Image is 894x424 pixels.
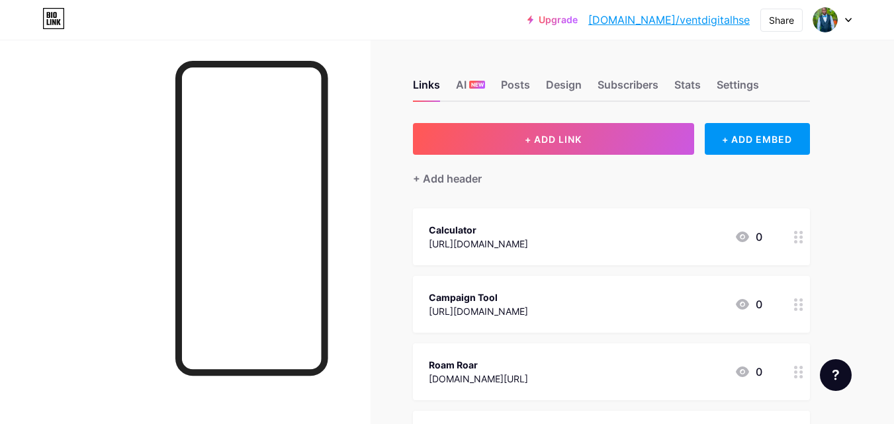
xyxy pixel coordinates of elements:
button: + ADD LINK [413,123,694,155]
div: [URL][DOMAIN_NAME] [429,304,528,318]
div: [DOMAIN_NAME][URL] [429,372,528,386]
a: Upgrade [527,15,578,25]
span: + ADD LINK [525,134,582,145]
div: Roam Roar [429,358,528,372]
div: + ADD EMBED [705,123,810,155]
div: 0 [735,229,762,245]
div: Posts [501,77,530,101]
div: [URL][DOMAIN_NAME] [429,237,528,251]
div: Subscribers [598,77,658,101]
div: Links [413,77,440,101]
div: 0 [735,296,762,312]
img: ventdigitalhse [813,7,838,32]
div: Stats [674,77,701,101]
div: Campaign Tool [429,290,528,304]
div: + Add header [413,171,482,187]
div: 0 [735,364,762,380]
div: Share [769,13,794,27]
div: AI [456,77,485,101]
a: [DOMAIN_NAME]/ventdigitalhse [588,12,750,28]
span: NEW [471,81,484,89]
div: Design [546,77,582,101]
div: Settings [717,77,759,101]
div: Calculator [429,223,528,237]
